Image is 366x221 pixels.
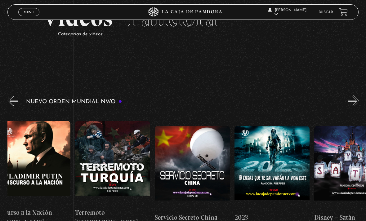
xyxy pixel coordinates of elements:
h3: Nuevo Orden Mundial NWO [26,99,122,105]
span: Menu [24,10,34,14]
span: Pandora [127,3,218,33]
button: Previous [7,95,18,106]
a: View your shopping cart [339,8,348,16]
p: Categorías de videos: [58,30,324,38]
h2: Videos [42,5,324,30]
span: [PERSON_NAME] [268,8,306,16]
a: Buscar [319,11,333,14]
button: Next [348,95,359,106]
span: Cerrar [22,15,36,20]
